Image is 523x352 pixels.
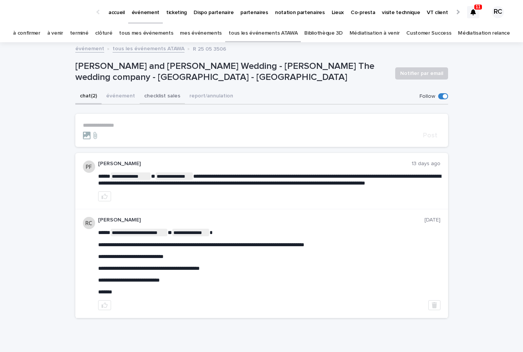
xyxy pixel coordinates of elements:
[70,24,89,42] a: terminé
[180,24,222,42] a: mes événements
[98,217,424,223] p: [PERSON_NAME]
[420,132,440,139] button: Post
[75,89,102,105] button: chat (2)
[406,24,451,42] a: Customer Success
[475,4,480,10] p: 11
[119,24,173,42] a: tous mes événements
[13,24,40,42] a: à confirmer
[75,61,389,83] p: [PERSON_NAME] and [PERSON_NAME] Wedding - [PERSON_NAME] The wedding company - [GEOGRAPHIC_DATA] -...
[140,89,185,105] button: checklist sales
[420,93,435,100] p: Follow
[113,44,184,53] a: tous les événements ATAWA
[350,24,400,42] a: Médiatisation à venir
[193,44,226,53] p: R 25 05 3506
[98,161,412,167] p: [PERSON_NAME]
[95,24,112,42] a: clôturé
[412,161,440,167] p: 13 days ago
[98,300,111,310] button: like this post
[98,191,111,201] button: like this post
[428,300,440,310] button: Delete post
[458,24,510,42] a: Médiatisation relance
[424,217,440,223] p: [DATE]
[75,44,104,53] a: événement
[423,132,437,139] span: Post
[304,24,342,42] a: Bibliothèque 3D
[229,24,297,42] a: tous les événements ATAWA
[47,24,63,42] a: à venir
[102,89,140,105] button: événement
[185,89,238,105] button: report/annulation
[395,67,448,80] button: Notifier par email
[467,6,479,18] div: 11
[400,70,443,77] span: Notifier par email
[492,6,504,18] div: RC
[15,5,89,20] img: Ls34BcGeRexTGTNfXpUC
